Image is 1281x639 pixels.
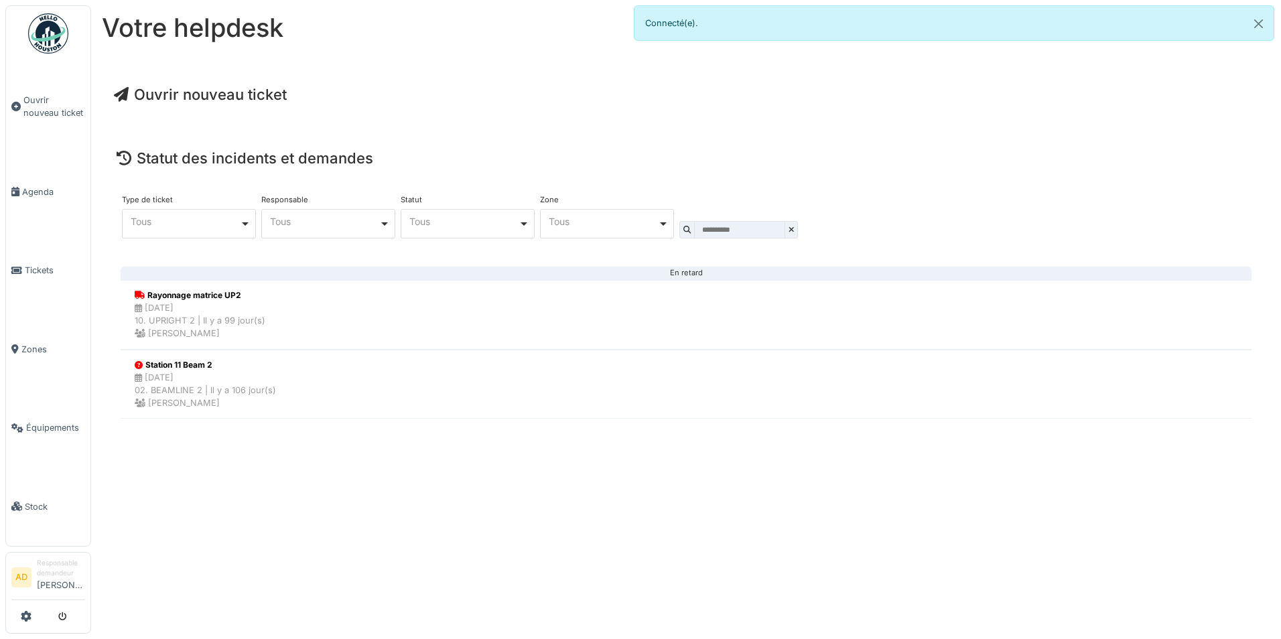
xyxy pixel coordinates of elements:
a: Stock [6,467,90,545]
span: Équipements [26,421,85,434]
a: Ouvrir nouveau ticket [6,61,90,153]
div: Tous [270,218,379,225]
div: Tous [549,218,658,225]
h4: Statut des incidents et demandes [117,149,1256,167]
label: Statut [401,196,422,204]
a: Équipements [6,388,90,467]
div: [DATE] 02. BEAMLINE 2 | Il y a 106 jour(s) [PERSON_NAME] [135,371,276,410]
label: Type de ticket [122,196,173,204]
span: Ouvrir nouveau ticket [23,94,85,119]
div: Responsable demandeur [37,558,85,579]
a: Rayonnage matrice UP2 [DATE]10. UPRIGHT 2 | Il y a 99 jour(s) [PERSON_NAME] [121,280,1252,350]
span: Zones [21,343,85,356]
div: En retard [131,273,1241,274]
span: Stock [25,500,85,513]
div: Rayonnage matrice UP2 [135,289,265,301]
a: Agenda [6,153,90,231]
span: Tickets [25,264,85,277]
div: Connecté(e). [634,5,1274,41]
label: Zone [540,196,559,204]
a: Station 11 Beam 2 [DATE]02. BEAMLINE 2 | Il y a 106 jour(s) [PERSON_NAME] [121,350,1252,419]
a: Tickets [6,231,90,309]
li: [PERSON_NAME] [37,558,85,597]
div: Tous [409,218,519,225]
div: Tous [131,218,240,225]
li: AD [11,567,31,587]
a: Ouvrir nouveau ticket [114,86,287,103]
img: Badge_color-CXgf-gQk.svg [28,13,68,54]
div: [DATE] 10. UPRIGHT 2 | Il y a 99 jour(s) [PERSON_NAME] [135,301,265,340]
div: Station 11 Beam 2 [135,359,276,371]
a: Zones [6,310,90,388]
a: AD Responsable demandeur[PERSON_NAME] [11,558,85,600]
button: Close [1243,6,1274,42]
span: Agenda [22,186,85,198]
label: Responsable [261,196,308,204]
